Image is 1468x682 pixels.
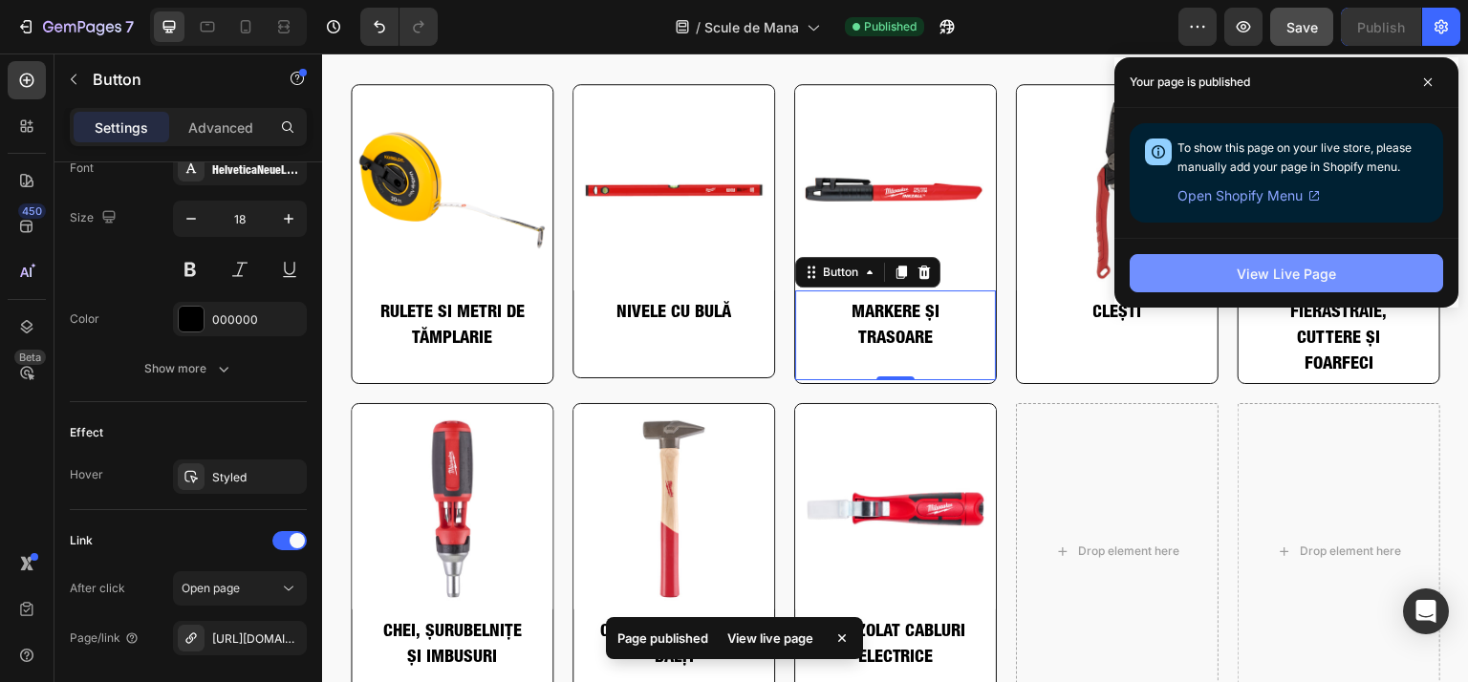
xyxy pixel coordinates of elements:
[18,203,46,219] div: 450
[1177,140,1412,174] span: To show this page on your live store, please manually add your page in Shopify menu.
[917,36,1117,237] img: Cutter Milwaukee compact cu prindere ergonomică și lamă retractabilă, ideal pentru tăieturi preci...
[1177,184,1303,207] span: Open Shopify Menu
[70,466,103,483] div: Hover
[748,237,843,278] a: clești
[70,352,307,386] button: Show more
[70,580,125,597] div: After click
[1130,254,1443,292] button: View Live Page
[173,571,307,606] button: Open page
[30,556,230,623] a: chei, șurubelnițe și imbusuri
[771,245,820,270] p: clești
[212,311,302,329] div: 000000
[70,424,103,441] div: Effect
[473,556,674,623] a: dezizolat cabluri electrice
[496,245,651,296] p: markere și trasoare
[1130,73,1250,92] p: Your page is published
[30,355,230,556] img: Șurubelniță Milwaukee 11 în 1 cu biți interschimbabili și mâner ergonomic, ideală pentru aplicați...
[1237,264,1336,284] div: View Live Page
[274,564,429,615] p: ciocane, leviere și dălți
[70,310,99,328] div: Color
[1357,17,1405,37] div: Publish
[95,117,148,138] p: Settings
[917,237,1117,330] a: fierăstraie, cuttere și foarfeci
[716,625,825,651] div: View live page
[8,8,142,46] button: 7
[1270,8,1333,46] button: Save
[1403,588,1449,634] div: Open Intercom Messenger
[695,36,896,237] img: Cleste multifuncțional Milwaukee pentru tăiere, dezizolare și sertizare, ideal pentru lucrări ele...
[473,355,674,556] img: Racletă Milwaukee cu lamă lată și mâner ergonomic, ideală pentru curățarea eficientă a suprafețel...
[212,160,302,178] div: HelveticaNeueLTW1G-HvCn
[70,205,120,231] div: Size
[473,237,674,304] a: markere și trasoare
[864,18,917,35] span: Published
[182,581,240,595] span: Open page
[617,629,708,648] p: Page published
[978,490,1079,505] div: Drop element here
[93,68,255,91] p: Button
[212,630,302,648] div: [URL][DOMAIN_NAME]
[70,160,94,177] div: Font
[70,532,93,549] div: Link
[53,564,207,615] p: chei, șurubelnițe și imbusuri
[251,355,452,556] img: Ciocan de montaj Milwaukee de 800g cu coadă din lemn și cap din oțel forjat, ideal pentru lucrări...
[251,556,452,623] a: ciocane, leviere și dălți
[939,245,1094,322] p: fierăstraie, cuttere și foarfeci
[696,17,701,37] span: /
[322,53,1468,682] iframe: Design area
[360,8,438,46] div: Undo/Redo
[497,210,540,227] div: Button
[704,17,799,37] span: Scule de Mana
[70,629,140,647] div: Page/link
[756,490,857,505] div: Drop element here
[125,15,134,38] p: 7
[144,359,233,378] div: Show more
[212,469,302,486] div: Styled
[496,564,651,615] p: dezizolat cabluri electrice
[14,350,46,365] div: Beta
[188,117,253,138] p: Advanced
[1286,19,1318,35] span: Save
[1341,8,1421,46] button: Publish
